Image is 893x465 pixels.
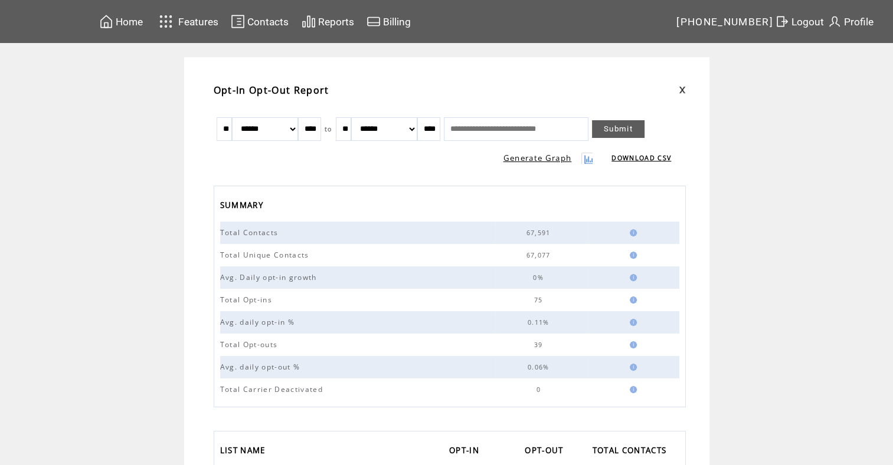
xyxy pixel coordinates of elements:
[533,273,547,282] span: 0%
[156,12,176,31] img: features.svg
[220,442,269,461] span: LIST NAME
[214,84,329,97] span: Opt-In Opt-Out Report
[154,10,221,33] a: Features
[365,12,413,31] a: Billing
[592,120,645,138] a: Submit
[99,14,113,29] img: home.svg
[178,16,218,28] span: Features
[536,385,543,394] span: 0
[626,229,637,236] img: help.gif
[449,442,482,461] span: OPT-IN
[97,12,145,31] a: Home
[367,14,381,29] img: creidtcard.svg
[528,363,552,371] span: 0.06%
[791,16,824,28] span: Logout
[220,227,282,238] span: Total Contacts
[525,442,566,461] span: OPT-OUT
[525,442,569,461] a: OPT-OUT
[775,14,789,29] img: exit.svg
[449,442,485,461] a: OPT-IN
[626,341,637,348] img: help.gif
[220,295,275,305] span: Total Opt-ins
[318,16,354,28] span: Reports
[220,250,312,260] span: Total Unique Contacts
[528,318,552,327] span: 0.11%
[503,153,572,163] a: Generate Graph
[116,16,143,28] span: Home
[526,251,554,259] span: 67,077
[220,442,272,461] a: LIST NAME
[247,16,289,28] span: Contacts
[325,125,332,133] span: to
[773,12,826,31] a: Logout
[534,341,546,349] span: 39
[220,384,326,394] span: Total Carrier Deactivated
[626,364,637,371] img: help.gif
[220,317,297,327] span: Avg. daily opt-in %
[626,319,637,326] img: help.gif
[302,14,316,29] img: chart.svg
[220,362,303,372] span: Avg. daily opt-out %
[220,197,266,216] span: SUMMARY
[534,296,546,304] span: 75
[229,12,290,31] a: Contacts
[844,16,874,28] span: Profile
[826,12,875,31] a: Profile
[626,274,637,281] img: help.gif
[626,296,637,304] img: help.gif
[300,12,356,31] a: Reports
[220,339,281,349] span: Total Opt-outs
[220,272,320,282] span: Avg. Daily opt-in growth
[676,16,773,28] span: [PHONE_NUMBER]
[526,229,554,237] span: 67,591
[383,16,411,28] span: Billing
[593,442,670,461] span: TOTAL CONTACTS
[626,386,637,393] img: help.gif
[626,252,637,259] img: help.gif
[827,14,842,29] img: profile.svg
[231,14,245,29] img: contacts.svg
[611,154,671,162] a: DOWNLOAD CSV
[593,442,673,461] a: TOTAL CONTACTS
